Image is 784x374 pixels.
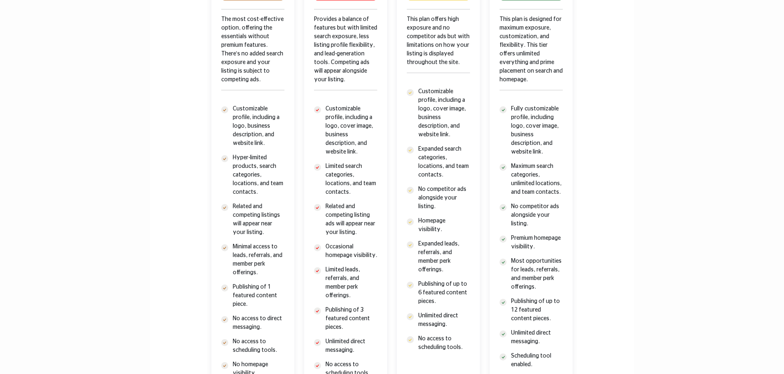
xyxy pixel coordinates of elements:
p: Maximum search categories, unlimited locations, and team contacts. [511,162,563,197]
p: Publishing of 1 featured content piece. [233,283,284,309]
p: Publishing of up to 12 featured content pieces. [511,297,563,323]
p: Expanded leads, referrals, and member perk offerings. [418,240,470,274]
p: Unlimited direct messaging. [511,329,563,346]
p: Expanded search categories, locations, and team contacts. [418,145,470,179]
p: Limited leads, referrals, and member perk offerings. [326,266,377,300]
p: Fully customizable profile, including logo, cover image, business description, and website link. [511,105,563,156]
p: Most opportunities for leads, referrals, and member perk offerings. [511,257,563,291]
p: Scheduling tool enabled. [511,352,563,369]
p: Unlimited direct messaging. [326,337,377,355]
p: Unlimited direct messaging. [418,312,470,329]
p: Customizable profile, including a logo, cover image, business description, and website link. [326,105,377,156]
p: No access to scheduling tools. [233,337,284,355]
div: This plan offers high exposure and no competitor ads but with limitations on how your listing is ... [407,15,470,87]
p: Homepage visibility. [418,217,470,234]
p: Customizable profile, including a logo, business description, and website link. [233,105,284,148]
p: Related and competing listing ads will appear near your listing. [326,202,377,237]
p: Minimal access to leads, referrals, and member perk offerings. [233,243,284,277]
p: Hyper-limited products, search categories, locations, and team contacts. [233,154,284,197]
p: Limited search categories, locations, and team contacts. [326,162,377,197]
p: Premium homepage visibility. [511,234,563,251]
p: Publishing of 3 featured content pieces. [326,306,377,332]
div: This plan is designed for maximum exposure, customization, and flexibility. This tier offers unli... [500,15,563,105]
p: Related and competing listings will appear near your listing. [233,202,284,237]
p: No competitor ads alongside your listing. [418,185,470,211]
p: No access to direct messaging. [233,314,284,332]
p: Publishing of up to 6 featured content pieces. [418,280,470,306]
p: No access to scheduling tools. [418,335,470,352]
p: Occasional homepage visibility. [326,243,377,260]
p: Customizable profile, including a logo, cover image, business description, and website link. [418,87,470,139]
div: Provides a balance of features but with limited search exposure, less listing profile flexibility... [314,15,377,105]
p: No competitor ads alongside your listing. [511,202,563,228]
div: The most cost-effective option, offering the essentials without premium features. There’s no adde... [221,15,284,105]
